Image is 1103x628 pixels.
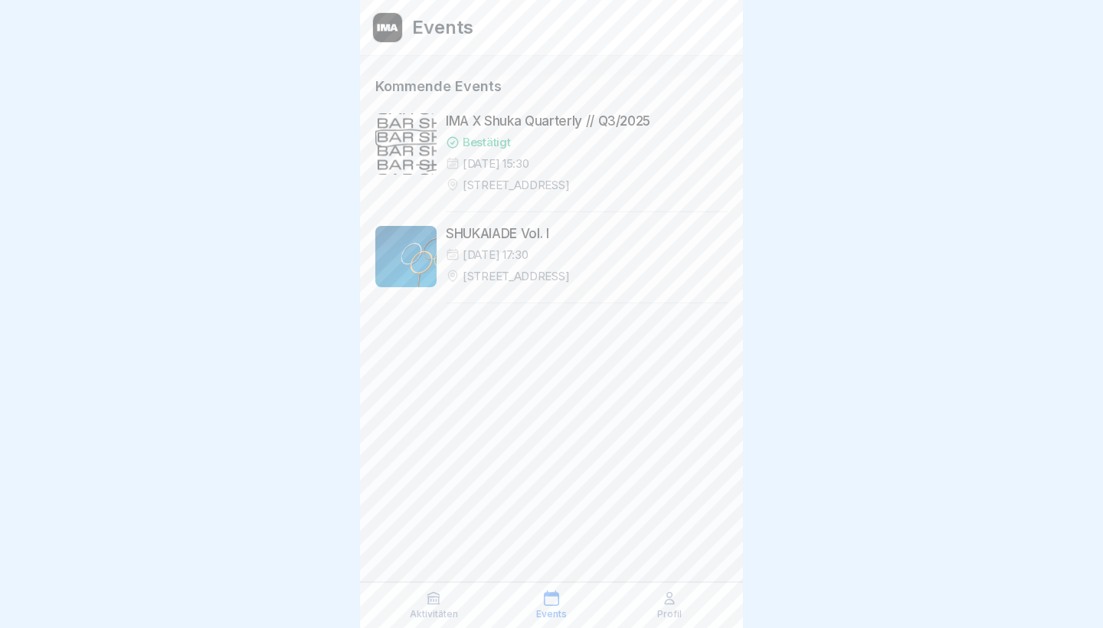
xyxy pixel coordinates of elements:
[375,76,728,96] p: Kommende Events
[446,226,728,241] p: SHUKAIADE Vol. I
[463,178,569,193] p: [STREET_ADDRESS]
[657,609,682,620] p: Profil
[536,609,567,620] p: Events
[373,13,402,42] img: ob9qbxrun5lyiocnmoycz79e.png
[446,113,728,129] p: IMA X Shuka Quarterly // Q3/2025
[375,220,728,303] a: SHUKAIADE Vol. I[DATE] 17:30[STREET_ADDRESS]
[463,269,569,284] p: [STREET_ADDRESS]
[463,156,529,172] p: [DATE] 15:30
[412,14,473,41] h1: Events
[463,135,510,150] p: Bestätigt
[410,609,458,620] p: Aktivitäten
[463,247,528,263] p: [DATE] 17:30
[375,107,728,212] a: IMA X Shuka Quarterly // Q3/2025Bestätigt[DATE] 15:30[STREET_ADDRESS]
